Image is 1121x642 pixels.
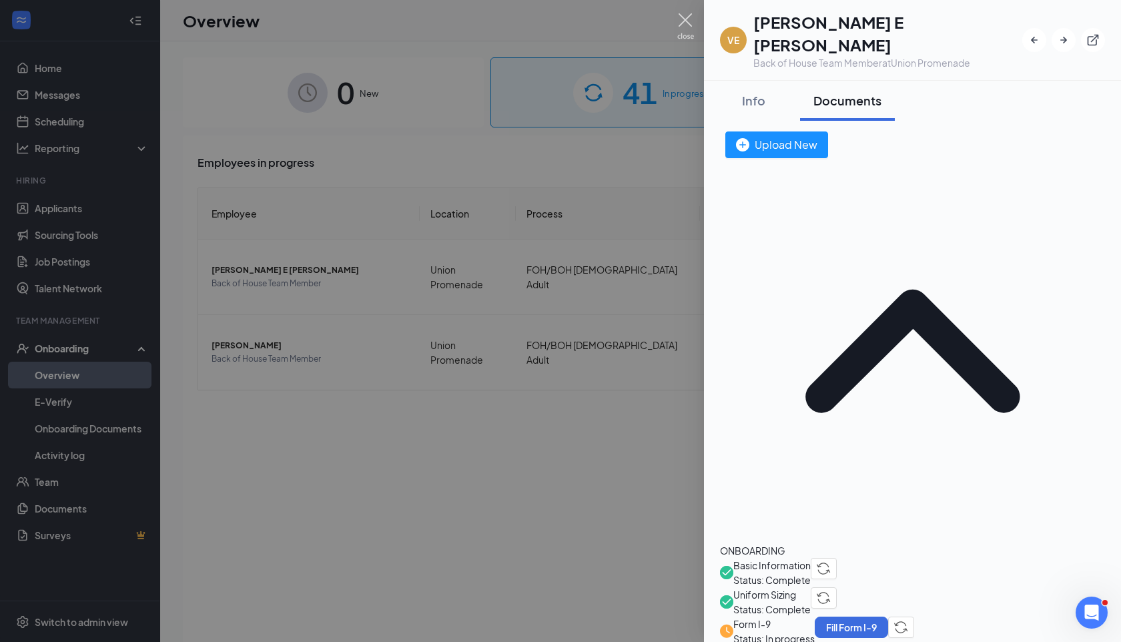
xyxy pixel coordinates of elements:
button: Fill Form I-9 [815,617,888,638]
svg: ArrowRight [1057,33,1070,47]
span: Form I-9 [733,617,815,631]
svg: ExternalLink [1086,33,1100,47]
span: Status: Complete [733,573,811,587]
span: Uniform Sizing [733,587,811,602]
iframe: Intercom live chat [1076,597,1108,629]
button: Upload New [725,131,828,158]
button: ArrowLeftNew [1022,28,1046,52]
span: Basic Information [733,558,811,573]
span: Status: Complete [733,602,811,617]
div: Documents [813,92,881,109]
div: ONBOARDING [720,543,1105,558]
button: ArrowRight [1052,28,1076,52]
div: Info [733,92,773,109]
div: Upload New [736,136,817,153]
button: ExternalLink [1081,28,1105,52]
div: Back of House Team Member at Union Promenade [753,56,1022,69]
svg: ArrowLeftNew [1028,33,1041,47]
h1: [PERSON_NAME] E [PERSON_NAME] [753,11,1022,56]
svg: ChevronUp [720,158,1105,543]
div: VE [727,33,739,47]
